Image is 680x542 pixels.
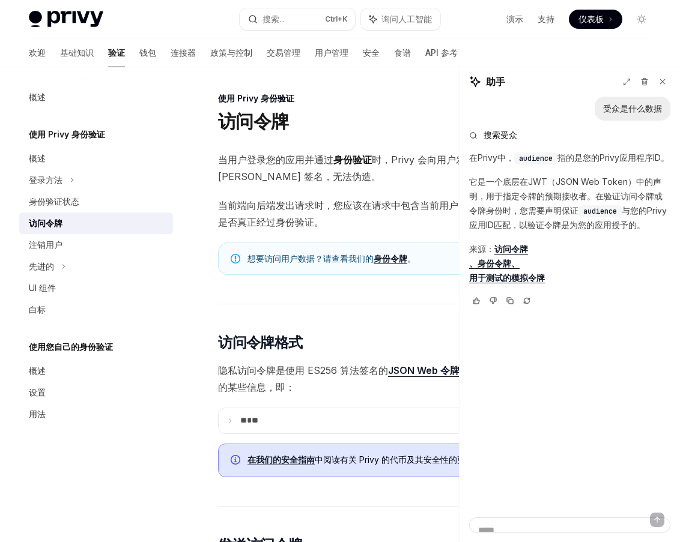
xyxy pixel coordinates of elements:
[469,152,514,163] font: 在Privy中，
[267,47,300,58] font: 交易管理
[486,76,505,88] font: 助手
[218,93,294,103] font: 使用 Privy 身份验证
[60,38,94,67] a: 基础知识
[394,38,411,67] a: 食谱
[325,14,338,23] font: Ctrl
[388,364,491,377] a: JSON Web 令牌 (JWT)
[19,360,173,382] a: 概述
[29,342,113,352] font: 使用您自己的身份验证
[333,154,372,166] font: 身份验证
[267,38,300,67] a: 交易管理
[315,454,491,465] font: 中阅读有关 Privy 的代币及其安全性的更多信息
[19,299,173,321] a: 白标
[425,38,458,67] a: API 参考
[469,129,670,141] button: 搜索受众
[139,47,156,58] font: 钱包
[210,38,252,67] a: 政策与控制
[29,366,46,376] font: 概述
[231,455,243,467] svg: 信息
[29,196,79,206] font: 身份验证状态
[29,283,56,293] font: UI 组件
[19,234,173,256] a: 注销用户
[108,38,125,67] a: 验证
[557,152,669,163] font: 指的是您的Privy应用程序ID。
[583,206,617,216] span: audience
[363,38,380,67] a: 安全
[569,10,622,29] a: 仪表板
[374,253,407,264] a: 身份令牌
[363,47,380,58] font: 安全
[578,14,604,24] font: 仪表板
[218,364,388,376] font: 隐私访问令牌是使用 ES256 算法签名的
[484,130,517,140] font: 搜索受众
[538,14,554,24] font: 支持
[650,513,664,527] button: 发送消息
[139,38,156,67] a: 钱包
[218,110,288,132] font: 访问令牌
[108,47,125,58] font: 验证
[19,148,173,169] a: 概述
[506,13,523,25] a: 演示
[469,258,520,268] font: 、身份令牌、
[381,14,432,24] font: 询问人工智能
[19,212,173,234] a: 访问令牌
[60,47,94,58] font: 基础知识
[218,154,333,166] font: 当用户登录您的应用并通过
[372,154,514,166] font: 时，Privy 会向用户发放一个应用
[29,304,46,315] font: 白标
[469,244,494,254] font: 来源：
[218,334,302,351] font: 访问令牌格式
[29,409,46,419] font: 用法
[494,244,528,254] font: 访问令牌
[29,47,46,58] font: 欢迎
[231,254,240,263] svg: 笔记
[469,176,663,215] font: 它是一个底层在JWT（JSON Web Token）中的声明，用于指定令牌的预期接收者。在验证访问令牌或令牌身份时，您需要声明保证
[506,14,523,24] font: 演示
[19,191,173,212] a: 身份验证状态
[394,47,411,58] font: 食谱
[218,199,651,228] font: 当前端向后端发出请求时，您应该在请求中包含当前用户的访问令牌。这允许您的服务器判断请求用户是否真正经过身份验证。
[407,253,416,263] font: 。
[469,205,667,230] font: 与您的Privy应用ID匹配，以验证令牌是为您的应用授予的。
[315,38,348,67] a: 用户管理
[240,8,356,30] button: 搜索...Ctrl+K
[19,86,173,108] a: 概述
[29,11,103,28] img: 灯光标志
[29,239,62,250] font: 注销用户
[361,8,440,30] button: 询问人工智能
[29,387,46,397] font: 设置
[29,92,46,102] font: 概述
[247,253,374,263] font: 想要访问用户数据？请查看我们的
[519,154,553,163] span: audience
[469,258,520,269] a: 、身份令牌、
[171,38,196,67] a: 连接器
[315,47,348,58] font: 用户管理
[388,364,491,376] font: JSON Web 令牌 (JWT)
[425,47,458,58] font: API 参考
[247,454,315,465] a: 在我们的安全指南
[19,277,173,299] a: UI 组件
[29,261,54,271] font: 先进的
[29,38,46,67] a: 欢迎
[494,244,528,254] a: 访问令牌
[538,13,554,25] a: 支持
[29,175,62,185] font: 登录方法
[19,403,173,425] a: 用法
[469,273,545,283] a: 用于测试的模拟令牌
[210,47,252,58] font: 政策与控制
[338,14,348,23] font: +K
[29,153,46,163] font: 概述
[29,218,62,228] font: 访问令牌
[603,103,662,113] font: 受众是什么数据
[171,47,196,58] font: 连接器
[29,129,105,139] font: 使用 Privy 身份验证
[19,382,173,403] a: 设置
[263,14,285,24] font: 搜索...
[632,10,651,29] button: 切换暗模式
